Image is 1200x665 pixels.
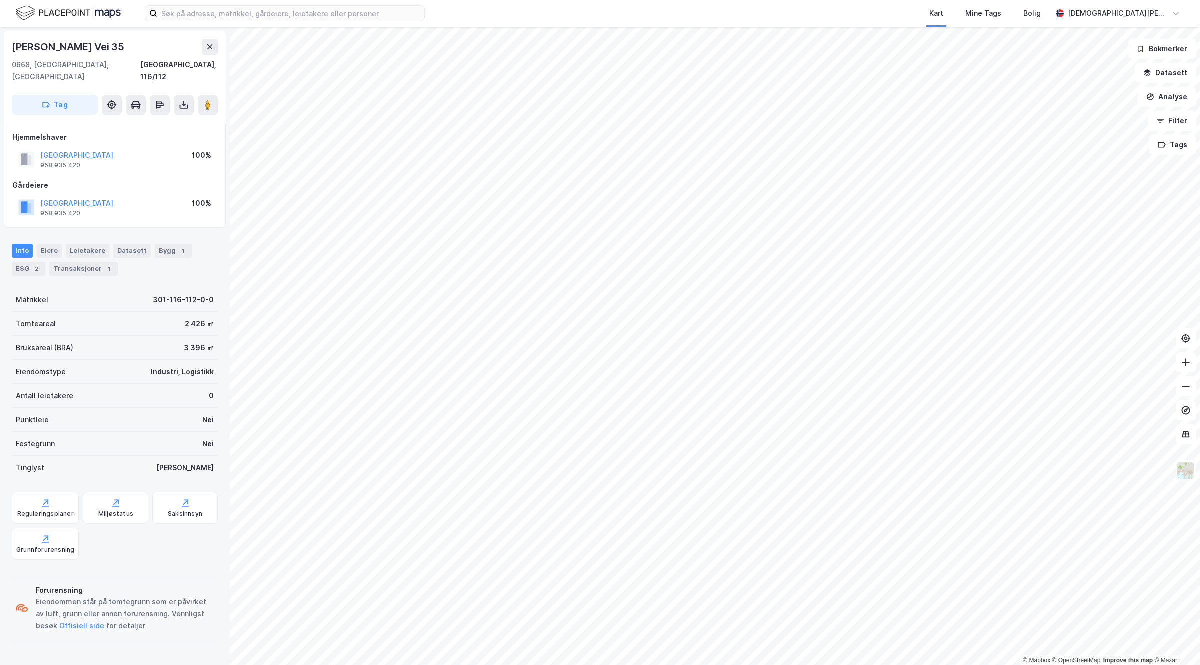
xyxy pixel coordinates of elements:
div: 0 [209,390,214,402]
a: Improve this map [1103,657,1153,664]
div: 3 396 ㎡ [184,342,214,354]
div: 100% [192,197,211,209]
div: 958 935 420 [40,209,80,217]
div: Saksinnsyn [168,510,202,518]
div: Bolig [1023,7,1041,19]
div: Eiendommen står på tomtegrunn som er påvirket av luft, grunn eller annen forurensning. Vennligst ... [36,596,214,632]
div: Transaksjoner [49,262,118,276]
div: 2 426 ㎡ [185,318,214,330]
div: Mine Tags [965,7,1001,19]
div: ESG [12,262,45,276]
div: Reguleringsplaner [17,510,74,518]
div: Matrikkel [16,294,48,306]
div: Grunnforurensning [16,546,74,554]
div: Tinglyst [16,462,44,474]
div: Leietakere [66,244,109,258]
a: Mapbox [1023,657,1050,664]
div: [PERSON_NAME] [156,462,214,474]
img: Z [1176,461,1195,480]
button: Filter [1148,111,1196,131]
a: OpenStreetMap [1052,657,1101,664]
input: Søk på adresse, matrikkel, gårdeiere, leietakere eller personer [157,6,424,21]
iframe: Chat Widget [1150,617,1200,665]
div: 1 [178,246,188,256]
div: 301-116-112-0-0 [153,294,214,306]
div: Tomteareal [16,318,56,330]
div: [DEMOGRAPHIC_DATA][PERSON_NAME] [1068,7,1168,19]
div: [GEOGRAPHIC_DATA], 116/112 [140,59,218,83]
div: [PERSON_NAME] Vei 35 [12,39,126,55]
div: Gårdeiere [12,179,217,191]
div: 0668, [GEOGRAPHIC_DATA], [GEOGRAPHIC_DATA] [12,59,140,83]
div: Forurensning [36,584,214,596]
div: Hjemmelshaver [12,131,217,143]
div: Kart [929,7,943,19]
div: Punktleie [16,414,49,426]
div: Datasett [113,244,151,258]
div: Nei [202,414,214,426]
div: Industri, Logistikk [151,366,214,378]
button: Bokmerker [1128,39,1196,59]
div: Eiendomstype [16,366,66,378]
div: Eiere [37,244,62,258]
div: Festegrunn [16,438,55,450]
button: Datasett [1135,63,1196,83]
div: Miljøstatus [98,510,133,518]
div: 958 935 420 [40,161,80,169]
button: Tag [12,95,98,115]
div: Antall leietakere [16,390,73,402]
button: Analyse [1138,87,1196,107]
div: Bygg [155,244,192,258]
div: Info [12,244,33,258]
img: logo.f888ab2527a4732fd821a326f86c7f29.svg [16,4,121,22]
div: Bruksareal (BRA) [16,342,73,354]
button: Tags [1149,135,1196,155]
div: Nei [202,438,214,450]
div: 2 [31,264,41,274]
div: 100% [192,149,211,161]
div: 1 [104,264,114,274]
